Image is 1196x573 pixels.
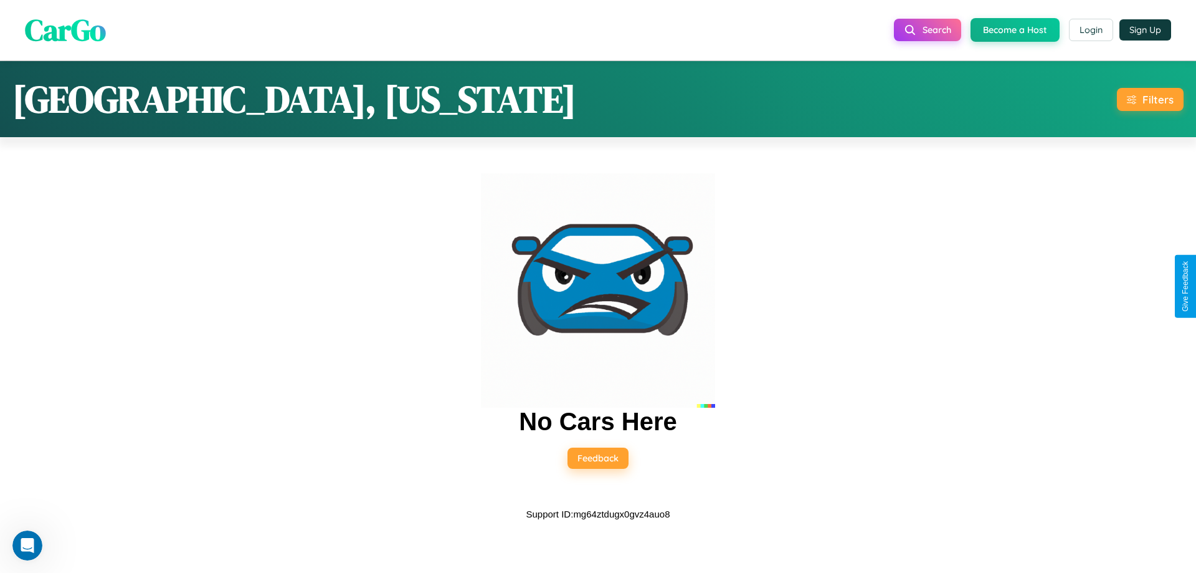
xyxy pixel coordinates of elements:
span: Search [923,24,951,36]
div: Filters [1142,93,1174,106]
iframe: Intercom live chat [12,531,42,561]
button: Sign Up [1119,19,1171,41]
button: Feedback [567,448,629,469]
h2: No Cars Here [519,408,676,436]
button: Login [1069,19,1113,41]
h1: [GEOGRAPHIC_DATA], [US_STATE] [12,74,576,125]
div: Give Feedback [1181,261,1190,312]
p: Support ID: mg64ztdugx0gvz4auo8 [526,506,670,522]
button: Filters [1117,88,1184,111]
span: CarGo [25,9,106,51]
button: Search [894,19,961,41]
button: Become a Host [971,18,1060,42]
img: car [481,173,715,408]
